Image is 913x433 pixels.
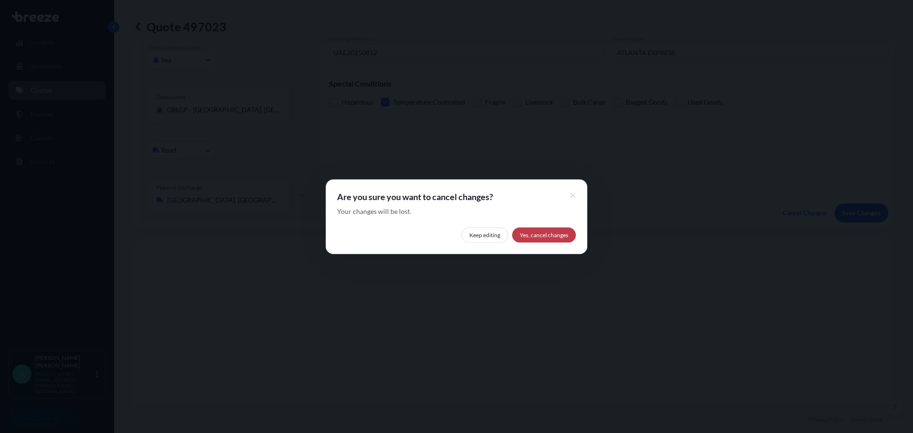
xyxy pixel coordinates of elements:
span: Your changes will be lost. [337,206,411,216]
button: Yes, cancel changes [512,227,576,242]
button: Keep editing [461,227,508,242]
span: Yes, cancel changes [520,230,568,240]
span: Keep editing [469,230,500,240]
span: Are you sure you want to cancel changes? [337,191,576,202]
